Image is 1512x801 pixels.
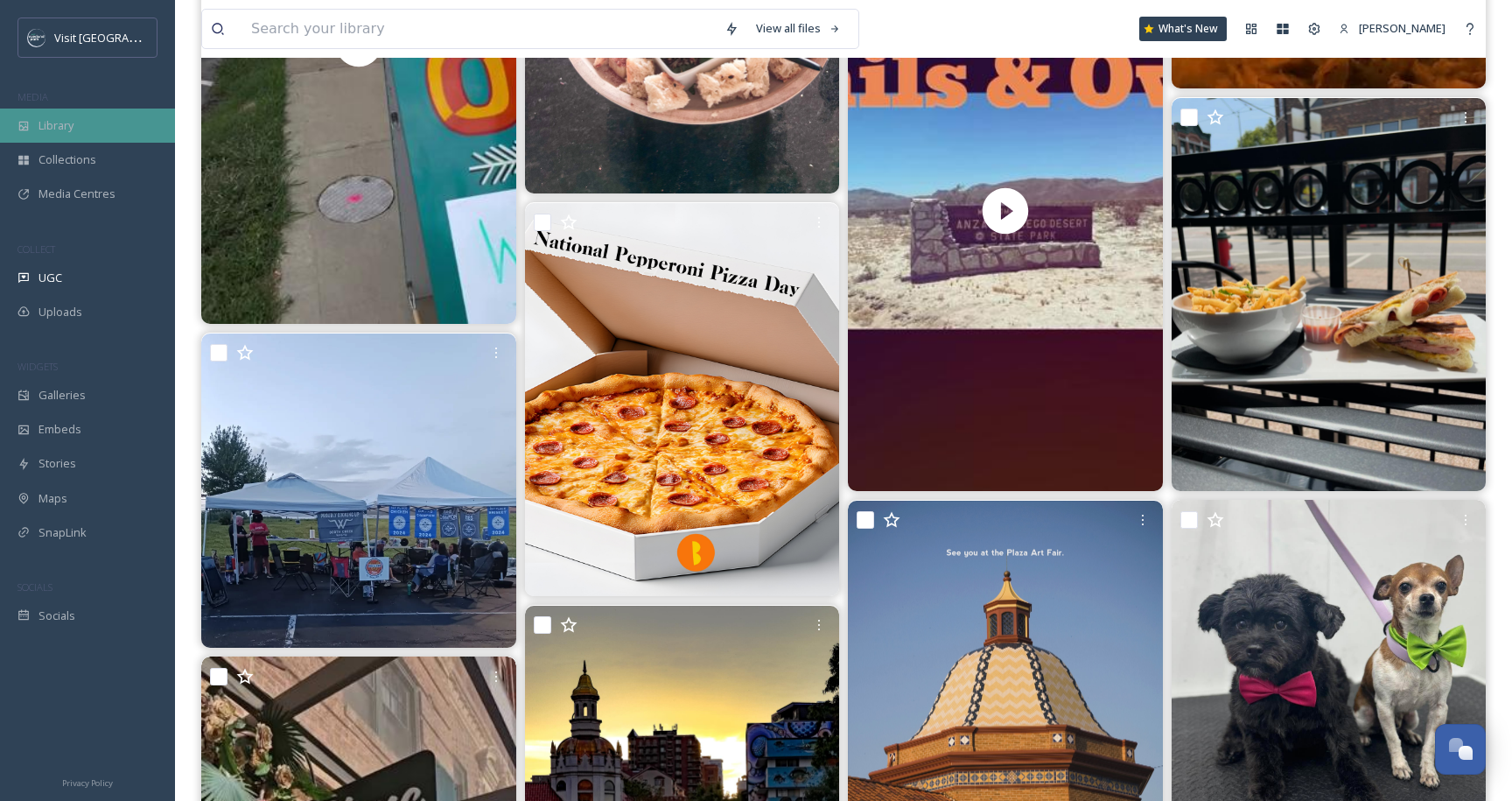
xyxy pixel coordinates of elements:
img: It’s National Pepperoni Pizza Day! 🍕 Tonight, consider this your official note from us… you’re of... [525,203,840,596]
img: Lunch time. #enzokcmo #ragazzakc #citymarket #kansascitymo #kcmo #kcdinner #kcwine #newrestaurant... [1172,98,1487,491]
span: WIDGETS [17,360,58,373]
img: Hanging with the Homestead Hawgs and looking to defend our championship! Excited to be cooking a ... [201,334,516,649]
a: What's New [1139,17,1227,41]
span: UGC [38,270,62,286]
input: Search your library [242,10,716,48]
span: SnapLink [38,524,87,541]
span: Embeds [38,421,81,438]
span: Uploads [38,304,82,320]
span: [PERSON_NAME] [1359,20,1445,36]
span: Media Centres [38,186,115,202]
a: Privacy Policy [62,771,113,792]
span: Galleries [38,387,86,404]
span: Library [38,117,73,134]
span: Collections [38,151,96,168]
span: Maps [38,490,67,507]
a: View all files [747,11,850,46]
span: Privacy Policy [62,777,113,789]
span: SOCIALS [17,580,52,594]
span: Stories [38,455,76,472]
span: Visit [GEOGRAPHIC_DATA] [54,29,190,46]
a: [PERSON_NAME] [1330,11,1454,46]
span: MEDIA [17,90,48,103]
span: Socials [38,608,75,624]
button: Open Chat [1435,724,1486,775]
img: c3es6xdrejuflcaqpovn.png [28,29,45,46]
span: COLLECT [17,242,55,256]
